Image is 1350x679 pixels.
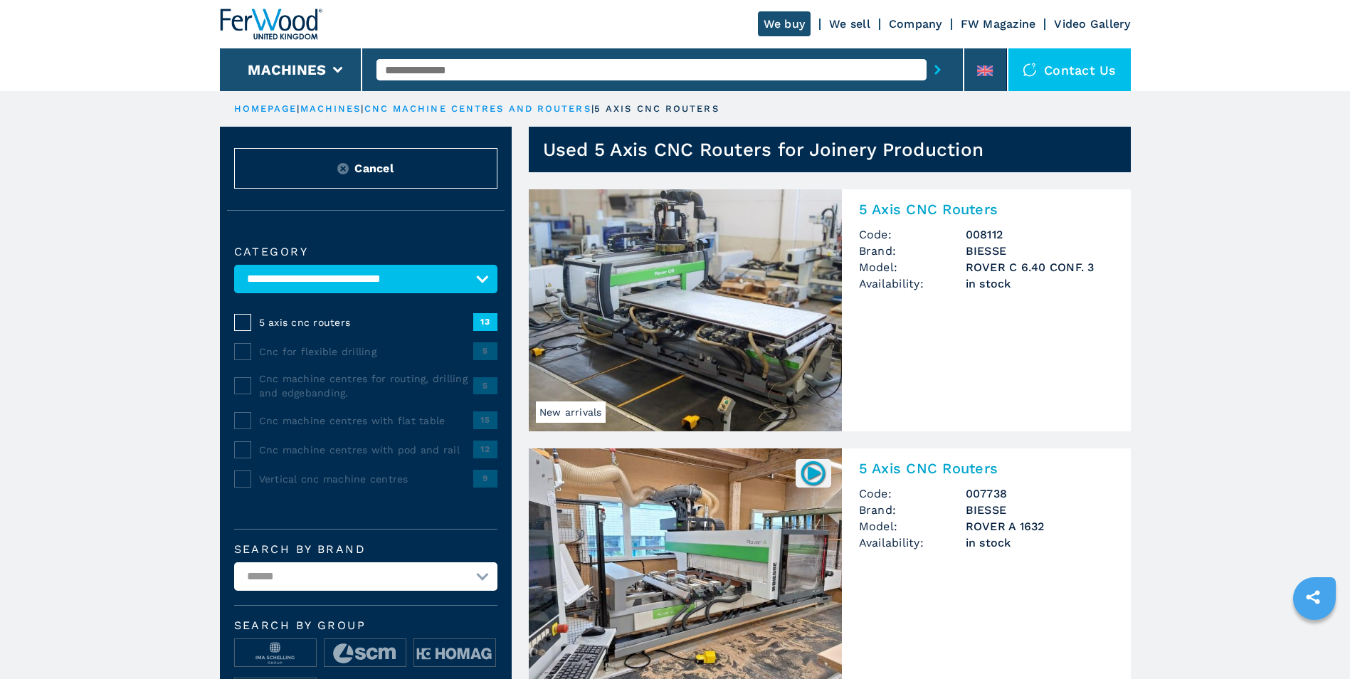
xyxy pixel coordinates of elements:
span: Cnc for flexible drilling [259,344,473,359]
a: HOMEPAGE [234,103,297,114]
img: image [235,639,316,668]
a: sharethis [1295,579,1331,615]
span: Brand: [859,502,966,518]
span: 5 [473,342,497,359]
h3: BIESSE [966,243,1114,259]
div: Contact us [1008,48,1131,91]
a: Video Gallery [1054,17,1130,31]
a: Company [889,17,942,31]
a: FW Magazine [961,17,1036,31]
p: 5 axis cnc routers [594,102,719,115]
button: submit-button [927,53,949,86]
button: Machines [248,61,326,78]
h3: BIESSE [966,502,1114,518]
img: image [414,639,495,668]
span: Cnc machine centres with flat table [259,414,473,428]
label: Search by brand [234,544,497,555]
span: Model: [859,259,966,275]
span: Vertical cnc machine centres [259,472,473,486]
a: machines [300,103,362,114]
h2: 5 Axis CNC Routers [859,460,1114,477]
span: | [297,103,300,114]
span: Code: [859,226,966,243]
span: Brand: [859,243,966,259]
span: New arrivals [536,401,606,423]
img: Reset [337,163,349,174]
h2: 5 Axis CNC Routers [859,201,1114,218]
span: Search by group [234,620,497,631]
h3: 007738 [966,485,1114,502]
iframe: Chat [1290,615,1339,668]
a: We buy [758,11,811,36]
span: Cancel [354,160,394,177]
span: in stock [966,535,1114,551]
img: image [325,639,406,668]
span: | [591,103,594,114]
span: 9 [473,470,497,487]
span: 12 [473,441,497,458]
span: 13 [473,313,497,330]
span: Cnc machine centres for routing, drilling and edgebanding. [259,372,473,400]
h1: Used 5 Axis CNC Routers for Joinery Production [543,138,984,161]
span: 5 [473,377,497,394]
span: Availability: [859,275,966,292]
span: Availability: [859,535,966,551]
label: Category [234,246,497,258]
button: ResetCancel [234,148,497,189]
span: Model: [859,518,966,535]
img: 007738 [799,459,827,487]
span: | [361,103,364,114]
h3: ROVER A 1632 [966,518,1114,535]
span: Cnc machine centres with pod and rail [259,443,473,457]
img: Ferwood [220,9,322,40]
a: cnc machine centres and routers [364,103,591,114]
span: 15 [473,411,497,428]
span: Code: [859,485,966,502]
a: 5 Axis CNC Routers BIESSE ROVER C 6.40 CONF. 3New arrivals5 Axis CNC RoutersCode:008112Brand:BIES... [529,189,1131,431]
a: We sell [829,17,870,31]
span: 5 axis cnc routers [259,315,473,330]
h3: ROVER C 6.40 CONF. 3 [966,259,1114,275]
img: Contact us [1023,63,1037,77]
img: 5 Axis CNC Routers BIESSE ROVER C 6.40 CONF. 3 [529,189,842,431]
h3: 008112 [966,226,1114,243]
span: in stock [966,275,1114,292]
